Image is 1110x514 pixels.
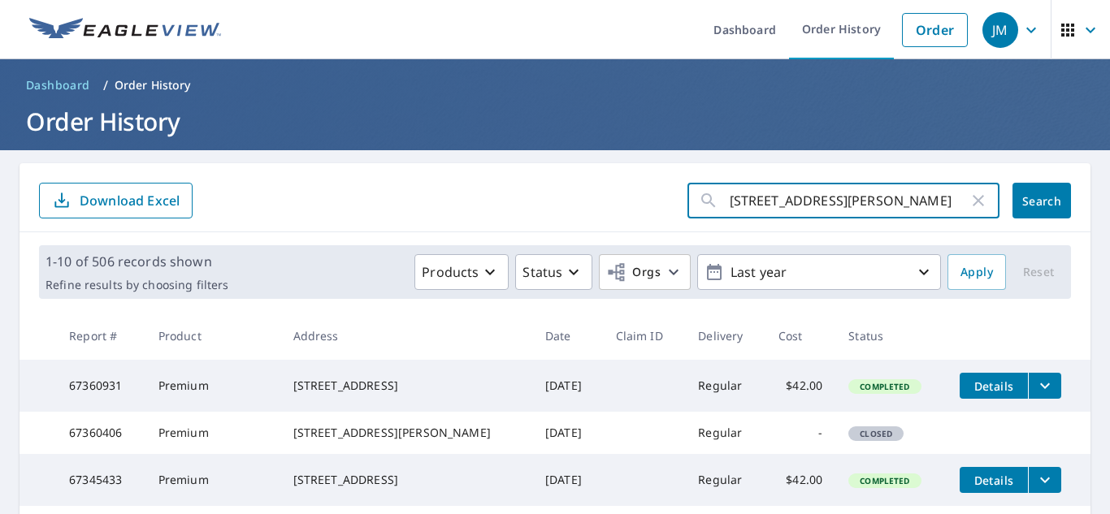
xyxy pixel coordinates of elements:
[414,254,509,290] button: Products
[422,262,479,282] p: Products
[947,254,1006,290] button: Apply
[765,454,836,506] td: $42.00
[532,312,603,360] th: Date
[606,262,661,283] span: Orgs
[835,312,947,360] th: Status
[56,412,145,454] td: 67360406
[145,412,280,454] td: Premium
[969,378,1018,394] span: Details
[56,360,145,412] td: 67360931
[515,254,592,290] button: Status
[293,472,519,488] div: [STREET_ADDRESS]
[685,412,765,454] td: Regular
[685,312,765,360] th: Delivery
[29,18,221,42] img: EV Logo
[1012,183,1071,218] button: Search
[532,360,603,412] td: [DATE]
[20,72,1090,98] nav: breadcrumb
[115,77,191,93] p: Order History
[960,373,1028,399] button: detailsBtn-67360931
[56,454,145,506] td: 67345433
[969,473,1018,488] span: Details
[532,454,603,506] td: [DATE]
[80,192,180,209] p: Download Excel
[20,72,97,98] a: Dashboard
[145,312,280,360] th: Product
[730,178,969,223] input: Address, Report #, Claim ID, etc.
[685,360,765,412] td: Regular
[20,105,1090,138] h1: Order History
[1028,467,1061,493] button: filesDropdownBtn-67345433
[982,12,1018,48] div: JM
[685,454,765,506] td: Regular
[39,183,193,218] button: Download Excel
[850,475,919,486] span: Completed
[103,76,108,95] li: /
[1028,373,1061,399] button: filesDropdownBtn-67360931
[145,360,280,412] td: Premium
[765,412,836,454] td: -
[293,378,519,394] div: [STREET_ADDRESS]
[599,254,691,290] button: Orgs
[293,425,519,441] div: [STREET_ADDRESS][PERSON_NAME]
[960,262,993,283] span: Apply
[960,467,1028,493] button: detailsBtn-67345433
[724,258,914,287] p: Last year
[765,360,836,412] td: $42.00
[26,77,90,93] span: Dashboard
[522,262,562,282] p: Status
[46,252,228,271] p: 1-10 of 506 records shown
[603,312,686,360] th: Claim ID
[56,312,145,360] th: Report #
[850,428,902,439] span: Closed
[532,412,603,454] td: [DATE]
[1025,193,1058,209] span: Search
[765,312,836,360] th: Cost
[145,454,280,506] td: Premium
[46,278,228,292] p: Refine results by choosing filters
[902,13,968,47] a: Order
[280,312,532,360] th: Address
[697,254,941,290] button: Last year
[850,381,919,392] span: Completed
